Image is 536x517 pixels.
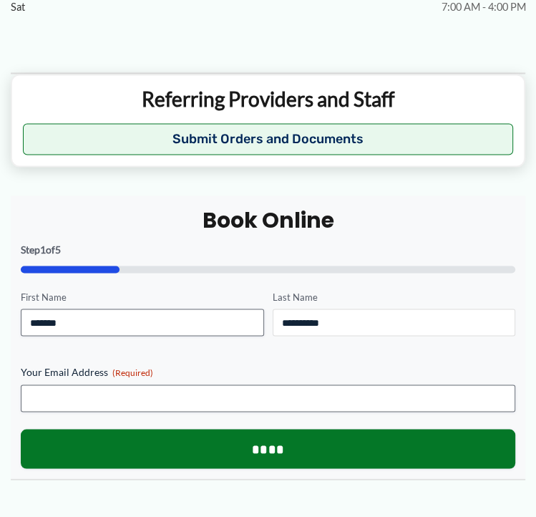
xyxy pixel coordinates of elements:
span: 1 [40,243,46,255]
button: Submit Orders and Documents [23,123,514,155]
span: (Required) [112,367,153,377]
h2: Book Online [21,206,515,233]
label: Last Name [273,290,515,304]
label: First Name [21,290,263,304]
p: Step of [21,244,515,254]
span: 5 [55,243,61,255]
p: Referring Providers and Staff [23,86,514,112]
label: Your Email Address [21,364,515,379]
